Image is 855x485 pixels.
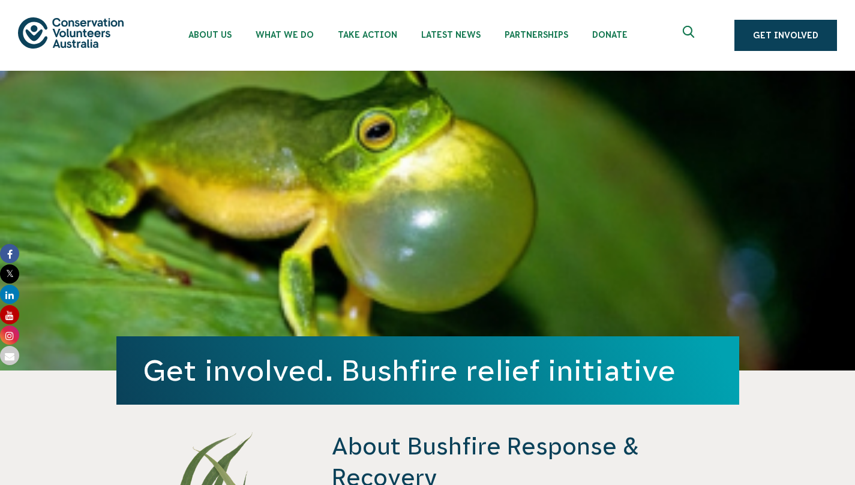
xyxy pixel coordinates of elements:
h1: Get involved. Bushfire relief initiative [143,354,713,387]
span: Take Action [338,30,397,40]
img: logo.svg [18,17,124,48]
span: Latest News [421,30,481,40]
span: Donate [592,30,628,40]
span: What We Do [256,30,314,40]
button: Expand search box Close search box [676,21,704,50]
span: Expand search box [683,26,698,45]
span: Partnerships [505,30,568,40]
a: Get Involved [734,20,837,51]
span: About Us [188,30,232,40]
